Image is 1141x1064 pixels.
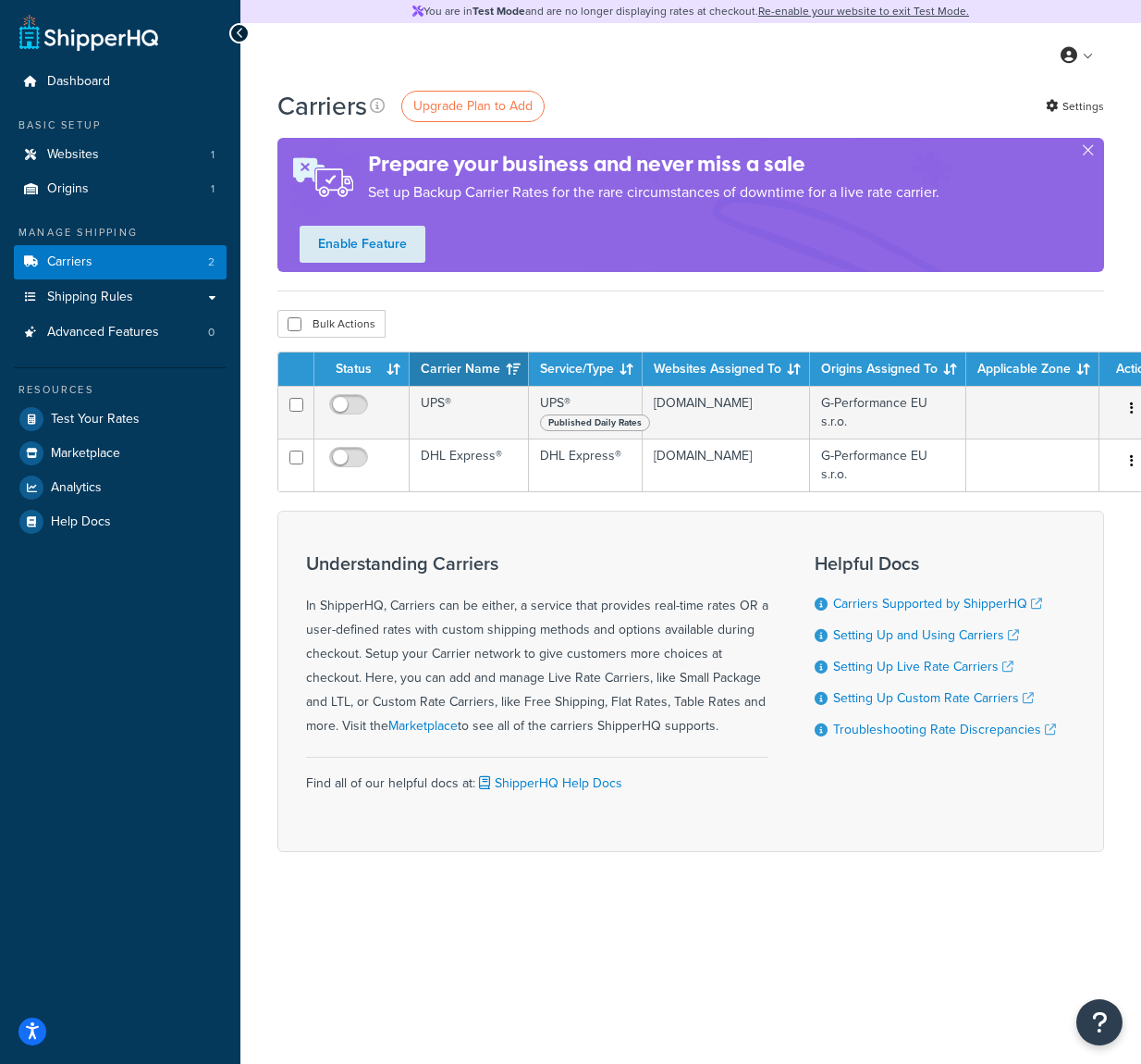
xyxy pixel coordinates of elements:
[410,386,529,439] td: UPS®
[51,480,102,496] span: Analytics
[14,225,227,241] div: Manage Shipping
[643,386,810,439] td: [DOMAIN_NAME]
[47,74,110,90] span: Dashboard
[368,179,939,205] p: Set up Backup Carrier Rates for the rare circumstances of downtime for a live rate carrier.
[306,553,768,738] div: In ShipperHQ, Carriers can be either, a service that provides real-time rates OR a user-defined r...
[368,149,939,179] h4: Prepare your business and never miss a sale
[51,446,120,462] span: Marketplace
[833,625,1019,645] a: Setting Up and Using Carriers
[14,280,227,315] a: Shipping Rules
[14,437,227,470] a: Marketplace
[1046,93,1104,119] a: Settings
[14,505,227,538] a: Help Docs
[14,382,227,398] div: Resources
[211,147,215,163] span: 1
[810,439,966,491] td: G-Performance EU s.r.o.
[529,439,643,491] td: DHL Express®
[810,386,966,439] td: G-Performance EU s.r.o.
[758,3,969,19] a: Re-enable your website to exit Test Mode.
[211,181,215,197] span: 1
[208,254,215,270] span: 2
[208,325,215,340] span: 0
[47,325,159,340] span: Advanced Features
[47,147,99,163] span: Websites
[14,245,227,279] a: Carriers 2
[1076,999,1123,1045] button: Open Resource Center
[529,386,643,439] td: UPS®
[410,353,529,386] th: Carrier Name: activate to sort column ascending
[529,353,643,386] th: Service/Type: activate to sort column ascending
[19,14,158,51] a: ShipperHQ Home
[277,88,367,124] h1: Carriers
[475,773,622,793] a: ShipperHQ Help Docs
[14,65,227,99] a: Dashboard
[410,439,529,491] td: DHL Express®
[14,138,227,172] a: Websites 1
[14,138,227,172] li: Websites
[815,553,1056,574] h3: Helpful Docs
[14,172,227,206] a: Origins 1
[966,353,1099,386] th: Applicable Zone: activate to sort column ascending
[306,757,768,796] div: Find all of our helpful docs at:
[540,414,650,431] span: Published Daily Rates
[14,471,227,504] a: Analytics
[472,3,525,19] strong: Test Mode
[413,96,533,116] span: Upgrade Plan to Add
[51,514,111,530] span: Help Docs
[47,181,89,197] span: Origins
[47,290,133,305] span: Shipping Rules
[643,439,810,491] td: [DOMAIN_NAME]
[14,172,227,206] li: Origins
[833,720,1056,739] a: Troubleshooting Rate Discrepancies
[401,91,545,122] a: Upgrade Plan to Add
[810,353,966,386] th: Origins Assigned To: activate to sort column ascending
[14,245,227,279] li: Carriers
[314,353,410,386] th: Status: activate to sort column ascending
[14,402,227,436] a: Test Your Rates
[833,594,1042,613] a: Carriers Supported by ShipperHQ
[643,353,810,386] th: Websites Assigned To: activate to sort column ascending
[306,553,768,574] h3: Understanding Carriers
[14,315,227,350] a: Advanced Features 0
[47,254,92,270] span: Carriers
[300,226,425,263] a: Enable Feature
[833,688,1034,708] a: Setting Up Custom Rate Carriers
[277,310,386,338] button: Bulk Actions
[388,716,458,736] a: Marketplace
[51,412,140,427] span: Test Your Rates
[14,118,227,133] div: Basic Setup
[833,657,1013,676] a: Setting Up Live Rate Carriers
[14,315,227,350] li: Advanced Features
[277,138,368,217] img: ad-rules-rateshop-fe6ec290ccb7230408bd80ed9643f0289d75e0ffd9eb532fc0e269fcd187b520.png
